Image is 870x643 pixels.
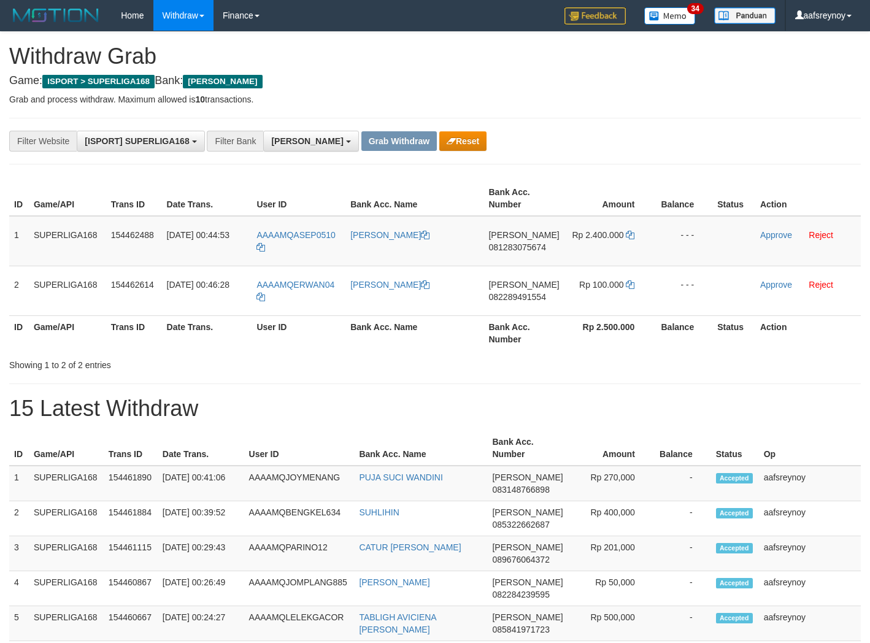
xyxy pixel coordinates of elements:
td: 154461890 [104,466,158,501]
span: AAAAMQASEP0510 [256,230,335,240]
img: panduan.png [714,7,776,24]
th: Trans ID [104,431,158,466]
button: Grab Withdraw [361,131,437,151]
td: SUPERLIGA168 [29,501,104,536]
span: [ISPORT] SUPERLIGA168 [85,136,189,146]
td: - [653,536,711,571]
td: 1 [9,216,29,266]
a: Copy 100000 to clipboard [626,280,634,290]
th: Game/API [29,315,106,350]
h1: 15 Latest Withdraw [9,396,861,421]
a: Approve [760,230,792,240]
td: SUPERLIGA168 [29,466,104,501]
td: Rp 201,000 [568,536,653,571]
a: [PERSON_NAME] [359,577,429,587]
td: aafsreynoy [759,536,861,571]
span: Rp 100.000 [579,280,623,290]
td: aafsreynoy [759,501,861,536]
td: [DATE] 00:26:49 [158,571,244,606]
td: AAAAMQBENGKEL634 [244,501,355,536]
td: 154461115 [104,536,158,571]
img: Feedback.jpg [564,7,626,25]
td: [DATE] 00:24:27 [158,606,244,641]
td: SUPERLIGA168 [29,571,104,606]
th: Bank Acc. Name [345,181,483,216]
div: Filter Website [9,131,77,152]
span: [PERSON_NAME] [271,136,343,146]
a: Reject [809,230,833,240]
td: SUPERLIGA168 [29,606,104,641]
th: Op [759,431,861,466]
td: 154460667 [104,606,158,641]
td: Rp 270,000 [568,466,653,501]
a: Reject [809,280,833,290]
td: Rp 500,000 [568,606,653,641]
p: Grab and process withdraw. Maximum allowed is transactions. [9,93,861,106]
td: AAAAMQPARINO12 [244,536,355,571]
td: SUPERLIGA168 [29,266,106,315]
span: Copy 085322662687 to clipboard [492,520,549,529]
td: aafsreynoy [759,571,861,606]
span: Accepted [716,508,753,518]
td: 154461884 [104,501,158,536]
th: Status [711,431,759,466]
th: User ID [252,315,345,350]
span: Copy 082289491554 to clipboard [488,292,545,302]
span: ISPORT > SUPERLIGA168 [42,75,155,88]
a: CATUR [PERSON_NAME] [359,542,461,552]
td: 4 [9,571,29,606]
th: Balance [653,315,712,350]
a: Approve [760,280,792,290]
a: TABLIGH AVICIENA [PERSON_NAME] [359,612,436,634]
th: ID [9,315,29,350]
td: AAAAMQJOMPLANG885 [244,571,355,606]
td: - [653,571,711,606]
th: User ID [244,431,355,466]
a: PUJA SUCI WANDINI [359,472,442,482]
span: [DATE] 00:44:53 [167,230,229,240]
td: 1 [9,466,29,501]
td: 3 [9,536,29,571]
td: 2 [9,266,29,315]
th: Balance [653,181,712,216]
td: - - - [653,216,712,266]
th: Trans ID [106,315,162,350]
th: Game/API [29,181,106,216]
th: User ID [252,181,345,216]
span: 154462614 [111,280,154,290]
th: Rp 2.500.000 [564,315,653,350]
span: Accepted [716,543,753,553]
td: 2 [9,501,29,536]
a: [PERSON_NAME] [350,280,429,290]
th: Amount [564,181,653,216]
h1: Withdraw Grab [9,44,861,69]
span: [PERSON_NAME] [492,612,563,622]
span: Copy 083148766898 to clipboard [492,485,549,495]
td: [DATE] 00:39:52 [158,501,244,536]
th: Amount [568,431,653,466]
div: Filter Bank [207,131,263,152]
th: Action [755,181,861,216]
a: SUHLIHIN [359,507,399,517]
th: Game/API [29,431,104,466]
th: Date Trans. [162,181,252,216]
th: Date Trans. [158,431,244,466]
a: Copy 2400000 to clipboard [626,230,634,240]
td: - [653,466,711,501]
th: Date Trans. [162,315,252,350]
th: Status [712,181,755,216]
span: Copy 081283075674 to clipboard [488,242,545,252]
h4: Game: Bank: [9,75,861,87]
button: [PERSON_NAME] [263,131,358,152]
a: AAAAMQERWAN04 [256,280,334,302]
th: Action [755,315,861,350]
span: Copy 085841971723 to clipboard [492,625,549,634]
span: [PERSON_NAME] [488,280,559,290]
button: [ISPORT] SUPERLIGA168 [77,131,204,152]
th: Bank Acc. Number [483,181,564,216]
th: ID [9,431,29,466]
img: MOTION_logo.png [9,6,102,25]
span: Accepted [716,578,753,588]
span: [PERSON_NAME] [183,75,262,88]
td: 154460867 [104,571,158,606]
